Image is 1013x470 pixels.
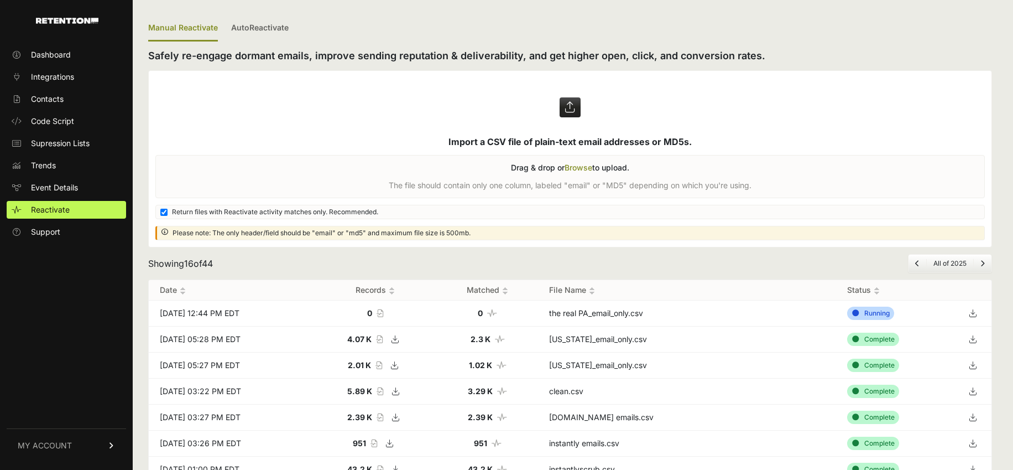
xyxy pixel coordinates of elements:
[377,388,383,395] i: Record count of the file
[538,327,836,353] td: [US_STATE]_email_only.csv
[370,440,377,447] i: Record count of the file
[915,259,920,267] a: Previous
[389,287,395,295] img: no_sort-eaf950dc5ab64cae54d48a5578032e96f70b2ecb7d747501f34c8f2db400fb66.gif
[471,334,490,344] strong: 2.3 K
[847,359,899,372] div: Complete
[469,360,492,370] strong: 1.02 K
[376,335,383,343] i: Record count of the file
[149,280,313,301] th: Date
[367,308,372,318] strong: 0
[926,259,973,268] li: All of 2025
[18,440,72,451] span: MY ACCOUNT
[847,333,899,346] div: Complete
[7,201,126,219] a: Reactivate
[492,440,502,447] i: Number of matched records
[538,353,836,379] td: [US_STATE]_email_only.csv
[149,301,313,327] td: [DATE] 12:44 PM EDT
[149,405,313,431] td: [DATE] 03:27 PM EDT
[7,68,126,86] a: Integrations
[347,334,372,344] strong: 4.07 K
[149,327,313,353] td: [DATE] 05:28 PM EDT
[31,182,78,193] span: Event Details
[538,405,836,431] td: [DOMAIN_NAME] emails.csv
[468,386,493,396] strong: 3.29 K
[375,361,382,369] i: Record count of the file
[487,309,497,317] i: Number of matched records
[7,157,126,174] a: Trends
[7,223,126,241] a: Support
[497,388,507,395] i: Number of matched records
[148,48,992,64] h2: Safely re-engage dormant emails, improve sending reputation & deliverability, and get higher open...
[502,287,508,295] img: no_sort-eaf950dc5ab64cae54d48a5578032e96f70b2ecb7d747501f34c8f2db400fb66.gif
[377,414,383,421] i: Record count of the file
[149,379,313,405] td: [DATE] 03:22 PM EDT
[149,431,313,457] td: [DATE] 03:26 PM EDT
[7,90,126,108] a: Contacts
[7,179,126,197] a: Event Details
[478,308,483,318] strong: 0
[495,335,505,343] i: Number of matched records
[148,16,218,42] div: Manual Reactivate
[31,204,70,215] span: Reactivate
[148,257,213,270] div: Showing of
[347,386,372,396] strong: 5.89 K
[313,280,437,301] th: Records
[31,116,74,127] span: Code Script
[589,287,595,295] img: no_sort-eaf950dc5ab64cae54d48a5578032e96f70b2ecb7d747501f34c8f2db400fb66.gif
[347,412,372,422] strong: 2.39 K
[31,49,71,60] span: Dashboard
[149,353,313,379] td: [DATE] 05:27 PM EDT
[184,258,194,269] span: 16
[353,438,366,448] strong: 951
[31,71,74,82] span: Integrations
[847,411,899,424] div: Complete
[874,287,880,295] img: no_sort-eaf950dc5ab64cae54d48a5578032e96f70b2ecb7d747501f34c8f2db400fb66.gif
[538,379,836,405] td: clean.csv
[836,280,954,301] th: Status
[538,280,836,301] th: File Name
[497,361,506,369] i: Number of matched records
[377,309,383,317] i: Record count of the file
[7,112,126,130] a: Code Script
[7,428,126,462] a: MY ACCOUNT
[7,46,126,64] a: Dashboard
[437,280,538,301] th: Matched
[160,209,168,216] input: Return files with Reactivate activity matches only. Recommended.
[231,16,289,42] a: AutoReactivate
[538,431,836,457] td: instantly emails.csv
[847,437,899,450] div: Complete
[474,438,487,448] strong: 951
[847,307,894,320] div: Running
[908,254,992,273] nav: Page navigation
[538,301,836,327] td: the real PA_email_only.csv
[202,258,213,269] span: 44
[7,135,126,152] a: Supression Lists
[31,94,64,105] span: Contacts
[468,412,493,422] strong: 2.39 K
[31,226,60,237] span: Support
[497,414,507,421] i: Number of matched records
[31,160,56,171] span: Trends
[180,287,186,295] img: no_sort-eaf950dc5ab64cae54d48a5578032e96f70b2ecb7d747501f34c8f2db400fb66.gif
[348,360,371,370] strong: 2.01 K
[172,208,378,216] span: Return files with Reactivate activity matches only. Recommended.
[847,385,899,398] div: Complete
[31,138,90,149] span: Supression Lists
[980,259,985,267] a: Next
[36,18,98,24] img: Retention.com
